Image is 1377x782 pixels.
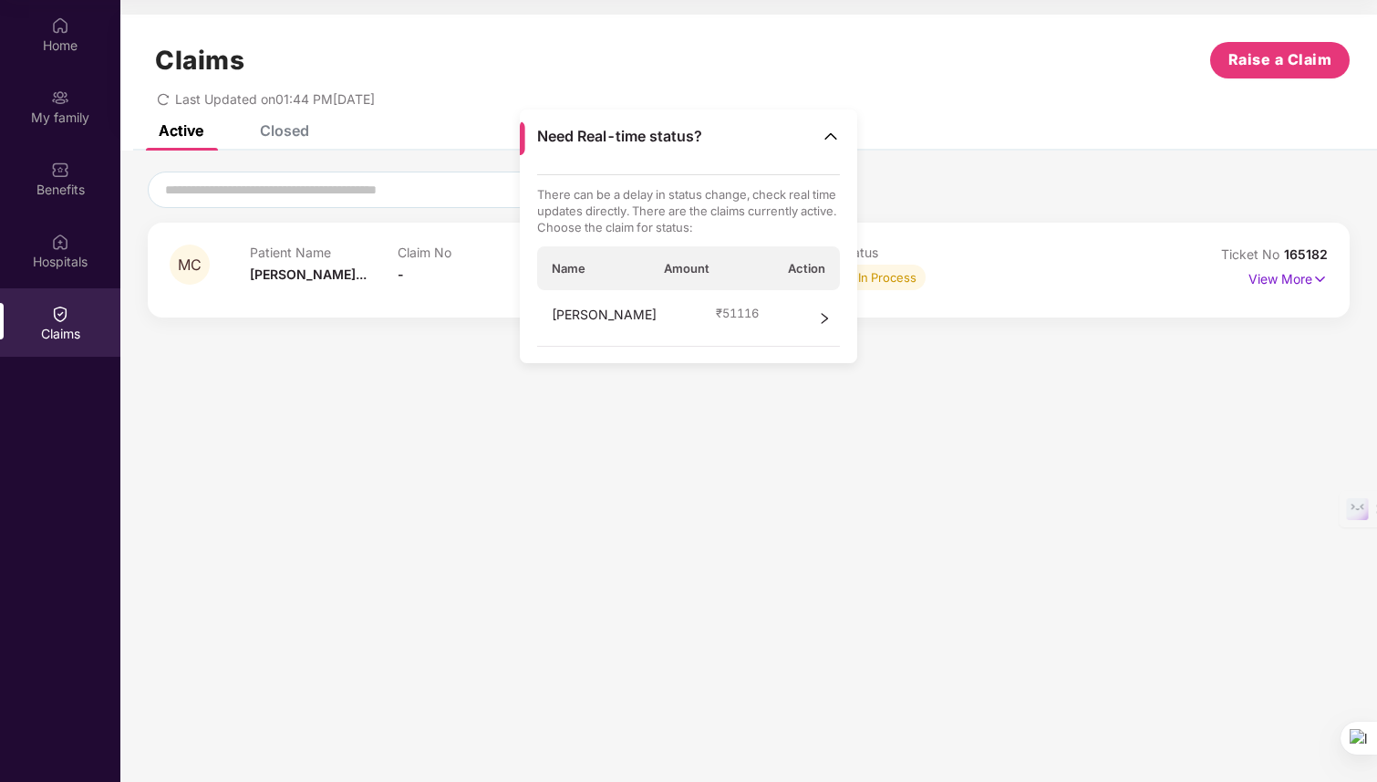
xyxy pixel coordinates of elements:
p: There can be a delay in status change, check real time updates directly. There are the claims cur... [537,186,841,235]
span: Ticket No [1221,246,1284,262]
span: Action [788,260,825,276]
span: Last Updated on 01:44 PM[DATE] [175,91,375,107]
img: svg+xml;base64,PHN2ZyBpZD0iQmVuZWZpdHMiIHhtbG5zPSJodHRwOi8vd3d3LnczLm9yZy8yMDAwL3N2ZyIgd2lkdGg9Ij... [51,161,69,179]
p: Claim No [398,245,545,260]
img: svg+xml;base64,PHN2ZyBpZD0iQ2xhaW0iIHhtbG5zPSJodHRwOi8vd3d3LnczLm9yZy8yMDAwL3N2ZyIgd2lkdGg9IjIwIi... [51,305,69,323]
span: [PERSON_NAME] [552,305,657,332]
img: svg+xml;base64,PHN2ZyBpZD0iSG9tZSIgeG1sbnM9Imh0dHA6Ly93d3cudzMub3JnLzIwMDAvc3ZnIiB3aWR0aD0iMjAiIG... [51,16,69,35]
p: View More [1248,265,1328,289]
h1: Claims [155,45,244,76]
span: ₹ 51116 [716,305,759,321]
img: Toggle Icon [822,127,840,145]
span: Raise a Claim [1228,48,1332,71]
span: [PERSON_NAME]... [250,266,367,282]
img: svg+xml;base64,PHN2ZyB3aWR0aD0iMjAiIGhlaWdodD0iMjAiIHZpZXdCb3g9IjAgMCAyMCAyMCIgZmlsbD0ibm9uZSIgeG... [51,89,69,107]
img: svg+xml;base64,PHN2ZyBpZD0iSG9zcGl0YWxzIiB4bWxucz0iaHR0cDovL3d3dy53My5vcmcvMjAwMC9zdmciIHdpZHRoPS... [51,233,69,251]
p: Status [840,245,988,260]
div: In Process [858,268,916,287]
span: MC [178,257,202,273]
span: Amount [664,260,709,276]
p: Patient Name [250,245,398,260]
span: redo [157,91,170,107]
span: - [398,266,404,282]
span: right [818,305,831,332]
span: 165182 [1284,246,1328,262]
img: svg+xml;base64,PHN2ZyB4bWxucz0iaHR0cDovL3d3dy53My5vcmcvMjAwMC9zdmciIHdpZHRoPSIxNyIgaGVpZ2h0PSIxNy... [1312,269,1328,289]
span: Need Real-time status? [537,127,702,146]
div: Active [159,121,203,140]
div: Closed [260,121,309,140]
span: Name [552,260,585,276]
button: Raise a Claim [1210,42,1350,78]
